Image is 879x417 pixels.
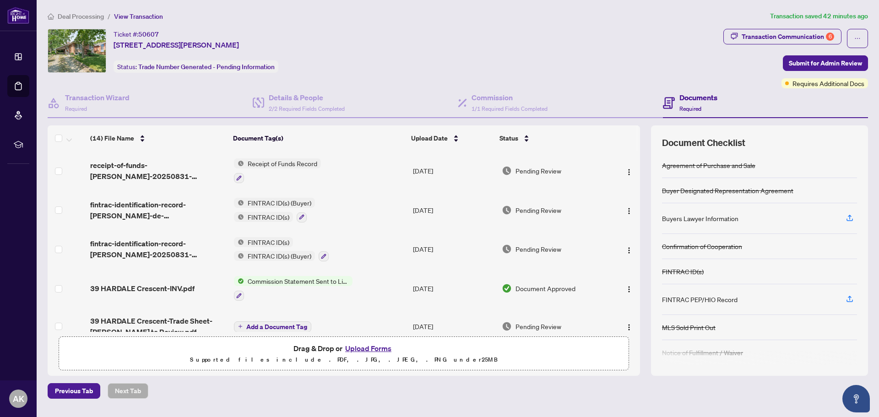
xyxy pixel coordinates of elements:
div: Buyer Designated Representation Agreement [662,185,793,195]
button: Status IconFINTRAC ID(s) (Buyer)Status IconFINTRAC ID(s) [234,198,315,222]
button: Status IconReceipt of Funds Record [234,158,321,183]
span: ellipsis [854,35,861,42]
button: Add a Document Tag [234,321,311,332]
img: Status Icon [234,251,244,261]
div: Ticket #: [114,29,159,39]
span: 39 HARDALE Crescent-INV.pdf [90,283,195,294]
span: FINTRAC ID(s) (Buyer) [244,251,315,261]
span: Required [679,105,701,112]
span: Pending Review [515,166,561,176]
button: Submit for Admin Review [783,55,868,71]
span: 39 HARDALE Crescent-Trade Sheet-[PERSON_NAME] to Review.pdf [90,315,226,337]
li: / [108,11,110,22]
span: 50607 [138,30,159,38]
span: Pending Review [515,205,561,215]
div: FINTRAC ID(s) [662,266,704,276]
span: Status [499,133,518,143]
img: Status Icon [234,212,244,222]
button: Logo [622,163,636,178]
span: Document Checklist [662,136,745,149]
div: Buyers Lawyer Information [662,213,738,223]
button: Logo [622,242,636,256]
img: Document Status [502,166,512,176]
td: [DATE] [409,269,498,308]
td: [DATE] [409,230,498,269]
span: 1/1 Required Fields Completed [472,105,548,112]
span: fintrac-identification-record-[PERSON_NAME]-20250831-174314.pdf [90,238,226,260]
img: Logo [625,247,633,254]
button: Status IconCommission Statement Sent to Listing Brokerage [234,276,353,301]
span: [STREET_ADDRESS][PERSON_NAME] [114,39,239,50]
span: FINTRAC ID(s) [244,212,293,222]
div: FINTRAC PEP/HIO Record [662,294,738,304]
span: Commission Statement Sent to Listing Brokerage [244,276,353,286]
span: FINTRAC ID(s) (Buyer) [244,198,315,208]
th: Status [496,125,606,151]
span: Add a Document Tag [246,324,307,330]
span: Previous Tab [55,384,93,398]
div: Confirmation of Cooperation [662,241,742,251]
article: Transaction saved 42 minutes ago [770,11,868,22]
img: Document Status [502,244,512,254]
span: Upload Date [411,133,448,143]
span: Receipt of Funds Record [244,158,321,168]
span: home [48,13,54,20]
img: Logo [625,286,633,293]
span: (14) File Name [90,133,134,143]
span: Document Approved [515,283,575,293]
span: Required [65,105,87,112]
span: AK [13,392,24,405]
button: Previous Tab [48,383,100,399]
span: Trade Number Generated - Pending Information [138,63,275,71]
img: Document Status [502,205,512,215]
button: Next Tab [108,383,148,399]
h4: Documents [679,92,717,103]
span: Pending Review [515,321,561,331]
span: FINTRAC ID(s) [244,237,293,247]
button: Logo [622,203,636,217]
button: Upload Forms [342,342,394,354]
div: Status: [114,60,278,73]
h4: Transaction Wizard [65,92,130,103]
span: Drag & Drop orUpload FormsSupported files include .PDF, .JPG, .JPEG, .PNG under25MB [59,337,629,371]
span: Submit for Admin Review [789,56,862,70]
button: Logo [622,281,636,296]
div: Transaction Communication [742,29,834,44]
img: Status Icon [234,198,244,208]
img: Status Icon [234,276,244,286]
span: 2/2 Required Fields Completed [269,105,345,112]
td: [DATE] [409,190,498,230]
div: MLS Sold Print Out [662,322,716,332]
img: IMG-40750111_1.jpg [48,29,106,72]
span: plus [238,324,243,329]
div: 6 [826,32,834,41]
button: Status IconFINTRAC ID(s)Status IconFINTRAC ID(s) (Buyer) [234,237,329,262]
img: Document Status [502,283,512,293]
div: Notice of Fulfillment / Waiver [662,347,743,357]
td: [DATE] [409,151,498,190]
th: (14) File Name [87,125,229,151]
button: Open asap [842,385,870,412]
th: Upload Date [407,125,496,151]
img: Logo [625,207,633,215]
img: Document Status [502,321,512,331]
span: fintrac-identification-record-[PERSON_NAME]-de-[PERSON_NAME]-20250831-174919.pdf [90,199,226,221]
button: Transaction Communication6 [723,29,841,44]
button: Logo [622,319,636,334]
span: Deal Processing [58,12,104,21]
img: Status Icon [234,158,244,168]
span: View Transaction [114,12,163,21]
span: Drag & Drop or [293,342,394,354]
img: Logo [625,168,633,176]
p: Supported files include .PDF, .JPG, .JPEG, .PNG under 25 MB [65,354,623,365]
span: receipt-of-funds-[PERSON_NAME]-20250831-181315.pdf [90,160,226,182]
th: Document Tag(s) [229,125,408,151]
img: logo [7,7,29,24]
td: [DATE] [409,308,498,345]
h4: Commission [472,92,548,103]
div: Agreement of Purchase and Sale [662,160,755,170]
span: Requires Additional Docs [792,78,864,88]
h4: Details & People [269,92,345,103]
span: Pending Review [515,244,561,254]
